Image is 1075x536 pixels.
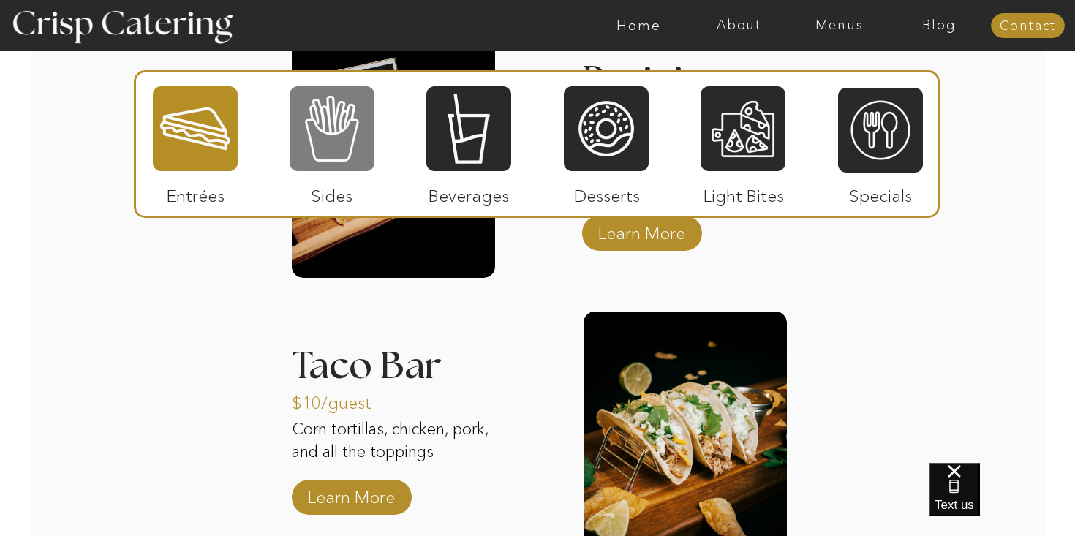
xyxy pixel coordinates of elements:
a: About [689,18,789,33]
p: Corn tortillas, chicken, pork, and all the toppings [292,418,495,488]
p: Specials [831,171,929,214]
h3: Taco Bar [292,347,495,366]
a: Contact [991,19,1065,34]
p: Beverages [420,171,517,214]
p: $10/guest [292,378,389,420]
a: Learn More [593,208,690,251]
h3: Paninis [582,61,785,108]
iframe: podium webchat widget bubble [929,463,1075,536]
a: Home [589,18,689,33]
a: Learn More [303,472,400,515]
p: Desserts [558,171,655,214]
p: Light Bites [695,171,792,214]
p: Sides [283,171,380,214]
p: Entrées [147,171,244,214]
a: Menus [789,18,889,33]
a: Blog [889,18,989,33]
